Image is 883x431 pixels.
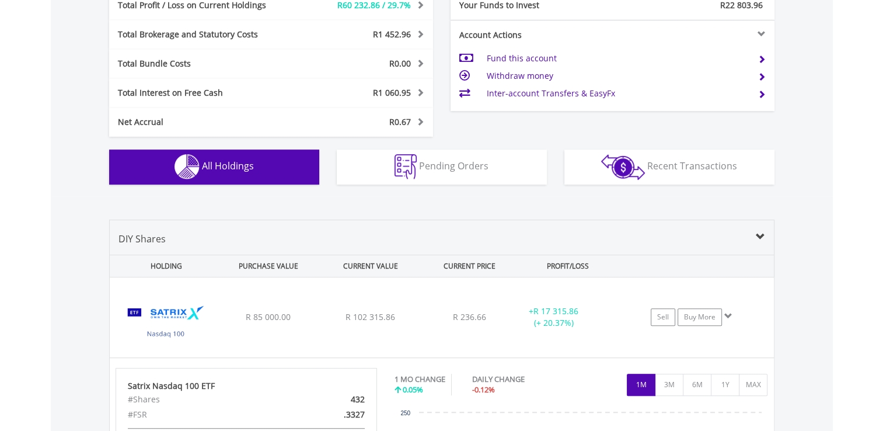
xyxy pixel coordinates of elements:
[403,384,423,395] span: 0.05%
[119,392,289,407] div: #Shares
[518,255,618,277] div: PROFIT/LOSS
[739,374,767,396] button: MAX
[651,308,675,326] a: Sell
[601,154,645,180] img: transactions-zar-wht.png
[109,29,298,40] div: Total Brokerage and Statutory Costs
[109,58,298,69] div: Total Bundle Costs
[533,305,578,317] span: R 17 315.86
[510,305,598,329] div: + (+ 20.37%)
[486,67,748,85] td: Withdraw money
[337,150,547,185] button: Pending Orders
[564,150,774,185] button: Recent Transactions
[109,150,319,185] button: All Holdings
[118,232,166,245] span: DIY Shares
[389,116,411,127] span: R0.67
[109,87,298,99] div: Total Interest on Free Cash
[683,374,711,396] button: 6M
[373,87,411,98] span: R1 060.95
[345,311,395,322] span: R 102 315.86
[423,255,515,277] div: CURRENT PRICE
[109,116,298,128] div: Net Accrual
[472,384,495,395] span: -0.12%
[655,374,683,396] button: 3M
[472,374,566,385] div: DAILY CHANGE
[219,255,319,277] div: PURCHASE VALUE
[419,159,488,172] span: Pending Orders
[486,50,748,67] td: Fund this account
[373,29,411,40] span: R1 452.96
[128,380,365,392] div: Satrix Nasdaq 100 ETF
[627,374,655,396] button: 1M
[246,311,291,322] span: R 85 000.00
[647,159,737,172] span: Recent Transactions
[174,154,200,179] img: holdings-wht.png
[288,407,373,422] div: .3327
[400,410,410,416] text: 250
[389,58,411,69] span: R0.00
[453,311,486,322] span: R 236.66
[321,255,421,277] div: CURRENT VALUE
[288,392,373,407] div: 432
[116,292,216,354] img: TFSA.STXNDQ.png
[119,407,289,422] div: #FSR
[110,255,217,277] div: HOLDING
[711,374,739,396] button: 1Y
[395,374,445,385] div: 1 MO CHANGE
[202,159,254,172] span: All Holdings
[451,29,613,41] div: Account Actions
[395,154,417,179] img: pending_instructions-wht.png
[486,85,748,102] td: Inter-account Transfers & EasyFx
[678,308,722,326] a: Buy More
